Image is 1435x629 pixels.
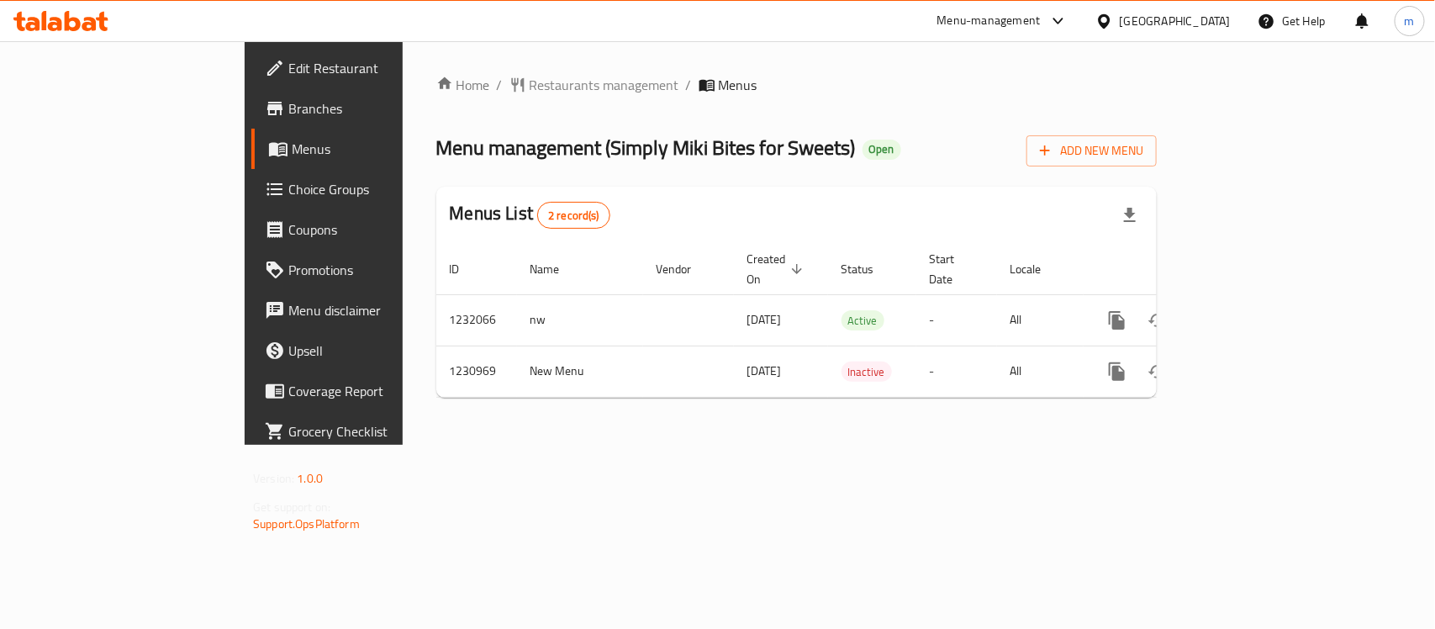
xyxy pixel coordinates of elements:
[930,249,977,289] span: Start Date
[288,341,471,361] span: Upsell
[253,513,360,535] a: Support.OpsPlatform
[997,346,1084,397] td: All
[841,362,892,382] span: Inactive
[288,381,471,401] span: Coverage Report
[1026,135,1157,166] button: Add New Menu
[251,169,484,209] a: Choice Groups
[450,201,610,229] h2: Menus List
[251,411,484,452] a: Grocery Checklist
[497,75,503,95] li: /
[1097,300,1137,341] button: more
[288,219,471,240] span: Coupons
[251,371,484,411] a: Coverage Report
[686,75,692,95] li: /
[288,98,471,119] span: Branches
[288,300,471,320] span: Menu disclaimer
[288,421,471,441] span: Grocery Checklist
[288,179,471,199] span: Choice Groups
[436,129,856,166] span: Menu management ( Simply Miki Bites for Sweets )
[1040,140,1143,161] span: Add New Menu
[1137,300,1178,341] button: Change Status
[253,468,294,489] span: Version:
[719,75,757,95] span: Menus
[288,260,471,280] span: Promotions
[537,202,610,229] div: Total records count
[530,259,582,279] span: Name
[841,259,896,279] span: Status
[937,11,1041,31] div: Menu-management
[251,330,484,371] a: Upsell
[916,294,997,346] td: -
[841,362,892,382] div: Inactive
[863,140,901,160] div: Open
[530,75,679,95] span: Restaurants management
[253,496,330,518] span: Get support on:
[1084,244,1272,295] th: Actions
[1405,12,1415,30] span: m
[1137,351,1178,392] button: Change Status
[538,208,609,224] span: 2 record(s)
[251,209,484,250] a: Coupons
[517,294,643,346] td: nw
[657,259,714,279] span: Vendor
[436,244,1272,398] table: enhanced table
[747,309,782,330] span: [DATE]
[251,88,484,129] a: Branches
[251,129,484,169] a: Menus
[436,75,1157,95] nav: breadcrumb
[1110,195,1150,235] div: Export file
[251,48,484,88] a: Edit Restaurant
[509,75,679,95] a: Restaurants management
[841,310,884,330] div: Active
[747,249,808,289] span: Created On
[251,290,484,330] a: Menu disclaimer
[1120,12,1231,30] div: [GEOGRAPHIC_DATA]
[863,142,901,156] span: Open
[297,468,323,489] span: 1.0.0
[450,259,482,279] span: ID
[841,311,884,330] span: Active
[997,294,1084,346] td: All
[288,58,471,78] span: Edit Restaurant
[517,346,643,397] td: New Menu
[1010,259,1063,279] span: Locale
[747,360,782,382] span: [DATE]
[292,139,471,159] span: Menus
[916,346,997,397] td: -
[251,250,484,290] a: Promotions
[1097,351,1137,392] button: more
